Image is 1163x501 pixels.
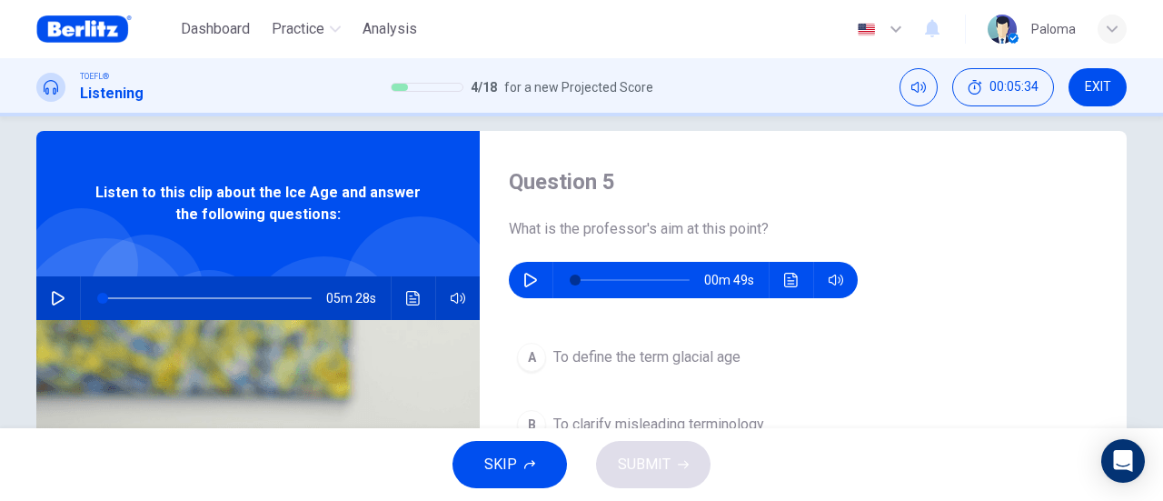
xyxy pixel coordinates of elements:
[80,70,109,83] span: TOEFL®
[399,276,428,320] button: Click to see the audio transcription
[1031,18,1076,40] div: Paloma
[504,76,653,98] span: for a new Projected Score
[553,414,764,436] span: To clarify misleading terminology
[777,262,806,298] button: Click to see the audio transcription
[484,452,517,477] span: SKIP
[855,23,878,36] img: en
[355,13,424,45] button: Analysis
[1069,68,1127,106] button: EXIT
[452,441,567,488] button: SKIP
[989,80,1039,95] span: 00:05:34
[952,68,1054,106] div: Hide
[471,76,497,98] span: 4 / 18
[509,335,1098,380] button: ATo define the term glacial age
[174,13,257,45] button: Dashboard
[509,218,1098,240] span: What is the professor's aim at this point?
[80,83,144,105] h1: Listening
[704,262,769,298] span: 00m 49s
[181,18,250,40] span: Dashboard
[1101,439,1145,483] div: Open Intercom Messenger
[900,68,938,106] div: Mute
[36,11,132,47] img: Berlitz Brasil logo
[36,11,174,47] a: Berlitz Brasil logo
[326,276,391,320] span: 05m 28s
[95,182,421,225] span: Listen to this clip about the Ice Age and answer the following questions:
[517,343,546,372] div: A
[988,15,1017,44] img: Profile picture
[264,13,348,45] button: Practice
[517,410,546,439] div: B
[363,18,417,40] span: Analysis
[553,346,741,368] span: To define the term glacial age
[272,18,324,40] span: Practice
[952,68,1054,106] button: 00:05:34
[1085,80,1111,95] span: EXIT
[509,402,1098,447] button: BTo clarify misleading terminology
[509,167,1098,196] h4: Question 5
